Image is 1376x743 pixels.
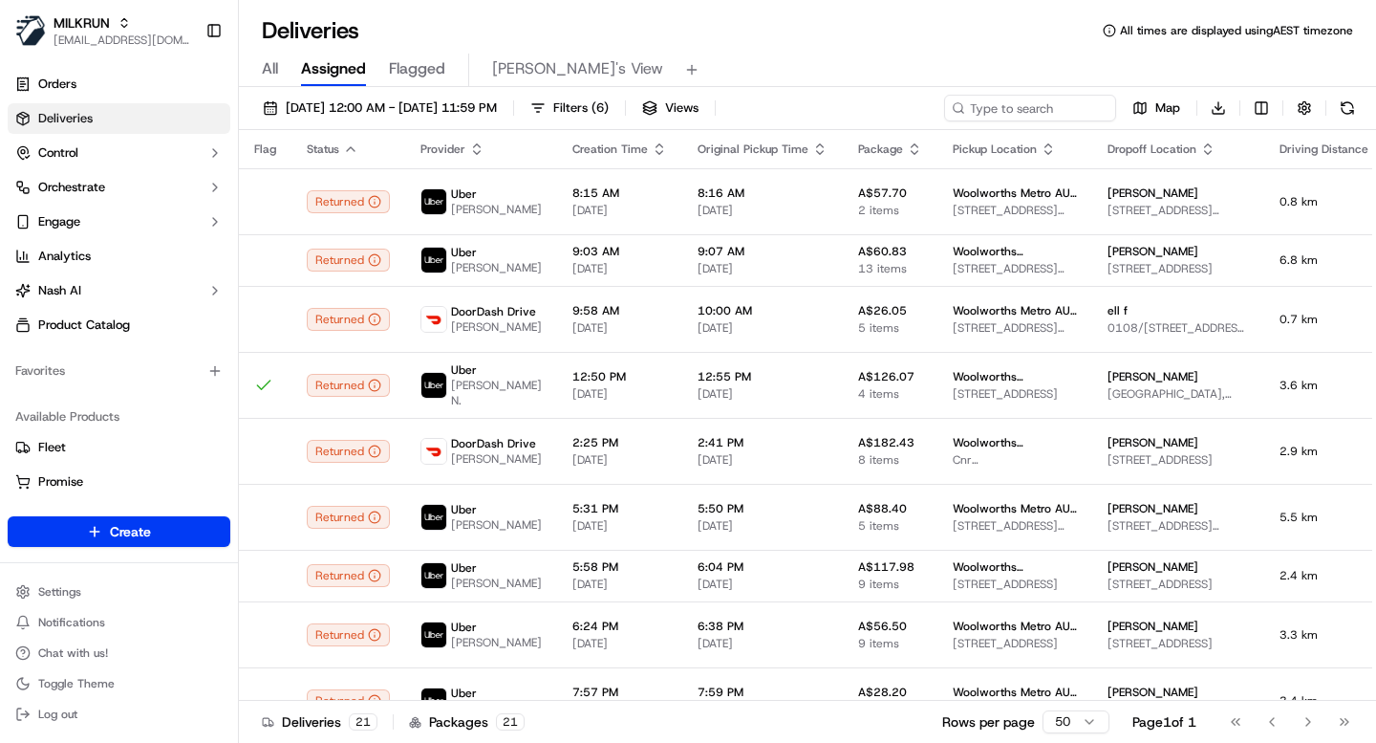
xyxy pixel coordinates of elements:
span: A$28.20 [858,685,922,700]
span: [STREET_ADDRESS][PERSON_NAME] [953,203,1077,218]
a: Analytics [8,241,230,272]
a: Fleet [15,439,223,456]
button: Returned [307,374,390,397]
button: [EMAIL_ADDRESS][DOMAIN_NAME] [54,33,190,48]
span: [STREET_ADDRESS] [953,636,1077,651]
span: [GEOGRAPHIC_DATA], [GEOGRAPHIC_DATA] [1107,386,1249,402]
button: Returned [307,564,390,587]
span: Woolworths Supermarket AU - [GEOGRAPHIC_DATA] [953,244,1077,259]
span: Pickup Location [953,142,1037,157]
div: Page 1 of 1 [1132,712,1196,732]
span: 6:38 PM [698,619,828,634]
span: 9:58 AM [572,303,667,318]
span: 5 items [858,518,922,534]
button: Returned [307,249,390,272]
button: Promise [8,467,230,497]
span: [STREET_ADDRESS] [953,577,1077,592]
span: 2 items [858,203,922,218]
span: Product Catalog [38,317,130,334]
span: Create [110,522,151,541]
span: Woolworths Metro AU - [GEOGRAPHIC_DATA] [953,685,1077,700]
span: Woolworths Supermarket AU - [GEOGRAPHIC_DATA] [953,435,1077,450]
span: 3.3 km [1279,627,1368,643]
div: Returned [307,623,390,646]
span: Promise [38,473,83,491]
span: [PERSON_NAME] [451,451,542,467]
span: 2:25 PM [572,435,667,450]
img: uber-new-logo.jpeg [421,373,446,398]
span: Cnr [STREET_ADDRESS][PERSON_NAME][PERSON_NAME] [953,452,1077,468]
span: 3.4 km [1279,693,1368,709]
span: [PERSON_NAME] [1107,244,1198,259]
span: 6:24 PM [572,619,667,634]
span: Map [1155,99,1180,117]
span: DoorDash Drive [451,304,536,319]
span: [DATE] [698,518,828,534]
img: doordash_logo_v2.png [421,439,446,464]
span: Engage [38,213,80,230]
span: 9:03 AM [572,244,667,259]
span: [STREET_ADDRESS][PERSON_NAME] [953,518,1077,534]
button: Fleet [8,432,230,463]
span: 8:15 AM [572,186,667,201]
span: All [262,57,278,80]
button: Toggle Theme [8,670,230,697]
button: Engage [8,207,230,237]
span: [DATE] [572,452,667,468]
span: 0.8 km [1279,194,1368,209]
span: A$56.50 [858,619,922,634]
span: Woolworths Metro AU - Rosebery Metro [953,619,1077,634]
span: [STREET_ADDRESS][PERSON_NAME] [953,320,1077,336]
a: Product Catalog [8,310,230,340]
button: Control [8,138,230,168]
span: [PERSON_NAME] [451,517,542,533]
a: Promise [15,473,223,491]
span: [PERSON_NAME] [451,576,542,591]
span: Dropoff Location [1107,142,1196,157]
span: Nash AI [38,282,81,299]
button: [DATE] 12:00 AM - [DATE] 11:59 PM [254,95,505,121]
button: Settings [8,579,230,605]
span: [DATE] [572,518,667,534]
button: Map [1124,95,1189,121]
span: MILKRUN [54,13,110,33]
span: Creation Time [572,142,648,157]
span: Woolworths Metro AU - Maroubra CNV [953,501,1077,516]
span: A$88.40 [858,501,922,516]
img: uber-new-logo.jpeg [421,248,446,273]
button: Filters(6) [522,95,617,121]
span: Uber [451,560,477,576]
button: Chat with us! [8,640,230,667]
span: 5.5 km [1279,510,1368,525]
span: Woolworths Supermarket AU - [GEOGRAPHIC_DATA] [953,369,1077,384]
div: Favorites [8,356,230,386]
span: A$57.70 [858,186,922,201]
span: [PERSON_NAME] [1107,186,1198,201]
span: Notifications [38,615,105,630]
span: Toggle Theme [38,676,115,691]
span: 5:50 PM [698,501,828,516]
span: Assigned [301,57,366,80]
span: [STREET_ADDRESS] [953,386,1077,402]
span: 7:57 PM [572,685,667,700]
span: 7:59 PM [698,685,828,700]
button: Returned [307,689,390,712]
span: [DATE] [698,386,828,402]
span: Orchestrate [38,179,105,196]
span: [DATE] [572,203,667,218]
span: [PERSON_NAME] [1107,685,1198,700]
span: Woolworths Metro AU - Maroubra CNV [953,186,1077,201]
div: Deliveries [262,712,377,732]
button: Nash AI [8,275,230,306]
button: Returned [307,308,390,331]
span: 10:00 AM [698,303,828,318]
span: Flag [254,142,276,157]
span: [PERSON_NAME] [451,319,542,335]
span: [DATE] [572,386,667,402]
span: Woolworths Metro AU - Pyrmont [953,303,1077,318]
button: Returned [307,506,390,529]
span: Uber [451,245,477,260]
